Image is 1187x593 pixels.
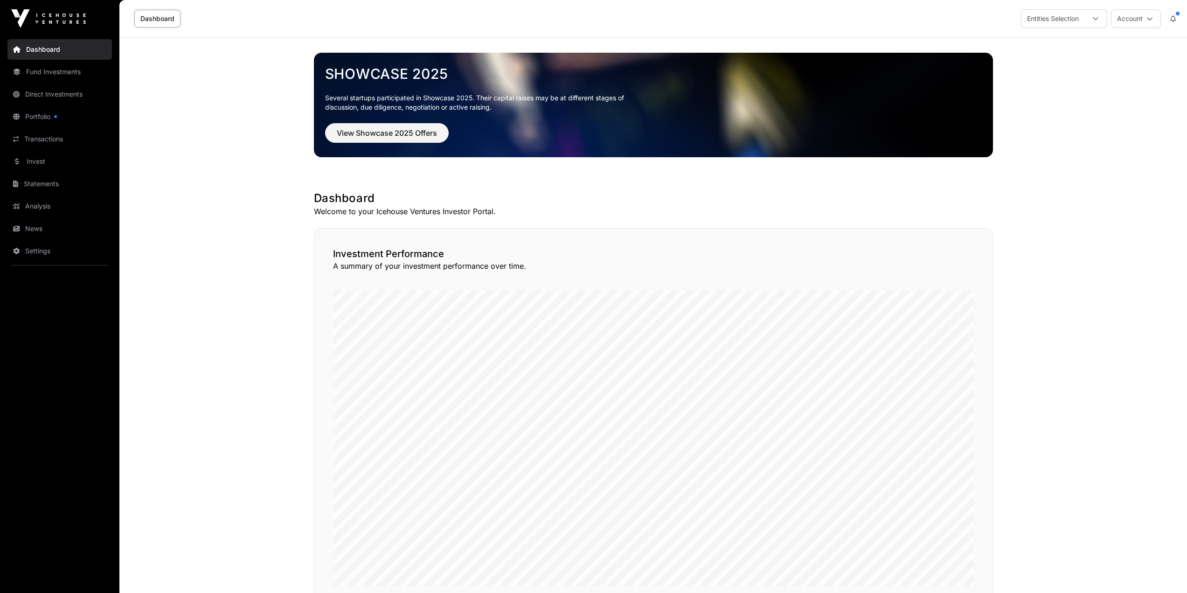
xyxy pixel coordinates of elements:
[7,196,112,216] a: Analysis
[337,127,437,139] span: View Showcase 2025 Offers
[333,260,974,272] p: A summary of your investment performance over time.
[325,65,982,82] a: Showcase 2025
[7,62,112,82] a: Fund Investments
[325,123,449,143] button: View Showcase 2025 Offers
[7,151,112,172] a: Invest
[7,174,112,194] a: Statements
[314,53,993,157] img: Showcase 2025
[1021,10,1084,28] div: Entities Selection
[325,133,449,142] a: View Showcase 2025 Offers
[325,93,639,112] p: Several startups participated in Showcase 2025. Their capital raises may be at different stages o...
[7,241,112,261] a: Settings
[1140,548,1187,593] iframe: Chat Widget
[7,218,112,239] a: News
[7,84,112,105] a: Direct Investments
[314,206,993,217] p: Welcome to your Icehouse Ventures Investor Portal.
[11,9,86,28] img: Icehouse Ventures Logo
[7,39,112,60] a: Dashboard
[7,129,112,149] a: Transactions
[134,10,180,28] a: Dashboard
[1111,9,1161,28] button: Account
[333,247,974,260] h2: Investment Performance
[314,191,993,206] h1: Dashboard
[7,106,112,127] a: Portfolio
